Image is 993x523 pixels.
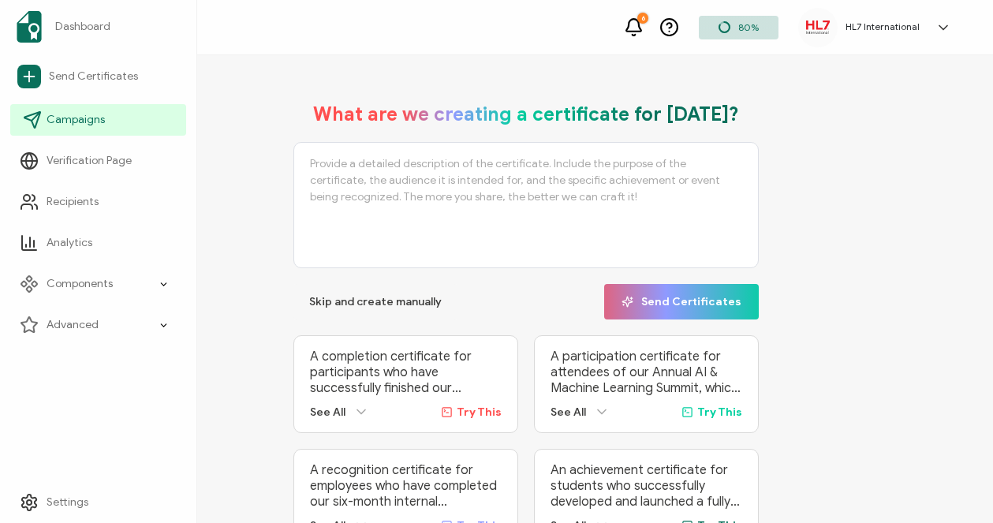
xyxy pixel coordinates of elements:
[47,235,92,251] span: Analytics
[313,103,739,126] h1: What are we creating a certificate for [DATE]?
[49,69,138,84] span: Send Certificates
[457,405,502,419] span: Try This
[47,153,132,169] span: Verification Page
[10,186,186,218] a: Recipients
[604,284,759,319] button: Send Certificates
[738,21,759,33] span: 80%
[309,297,442,308] span: Skip and create manually
[10,5,186,49] a: Dashboard
[551,349,742,396] p: A participation certificate for attendees of our Annual AI & Machine Learning Summit, which broug...
[10,487,186,518] a: Settings
[293,284,457,319] button: Skip and create manually
[47,112,105,128] span: Campaigns
[17,11,42,43] img: sertifier-logomark-colored.svg
[806,21,830,35] img: f0938a89-55c2-4e7e-99f6-fdf4a4f68578.png
[310,462,502,510] p: A recognition certificate for employees who have completed our six-month internal Leadership Deve...
[697,405,742,419] span: Try This
[10,145,186,177] a: Verification Page
[47,276,113,292] span: Components
[10,58,186,95] a: Send Certificates
[10,104,186,136] a: Campaigns
[47,317,99,333] span: Advanced
[10,227,186,259] a: Analytics
[846,21,920,32] h5: HL7 International
[551,405,586,419] span: See All
[47,495,88,510] span: Settings
[47,194,99,210] span: Recipients
[622,296,741,308] span: Send Certificates
[310,349,502,396] p: A completion certificate for participants who have successfully finished our ‘Advanced Digital Ma...
[551,462,742,510] p: An achievement certificate for students who successfully developed and launched a fully functiona...
[637,13,648,24] div: 6
[310,405,345,419] span: See All
[55,19,110,35] span: Dashboard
